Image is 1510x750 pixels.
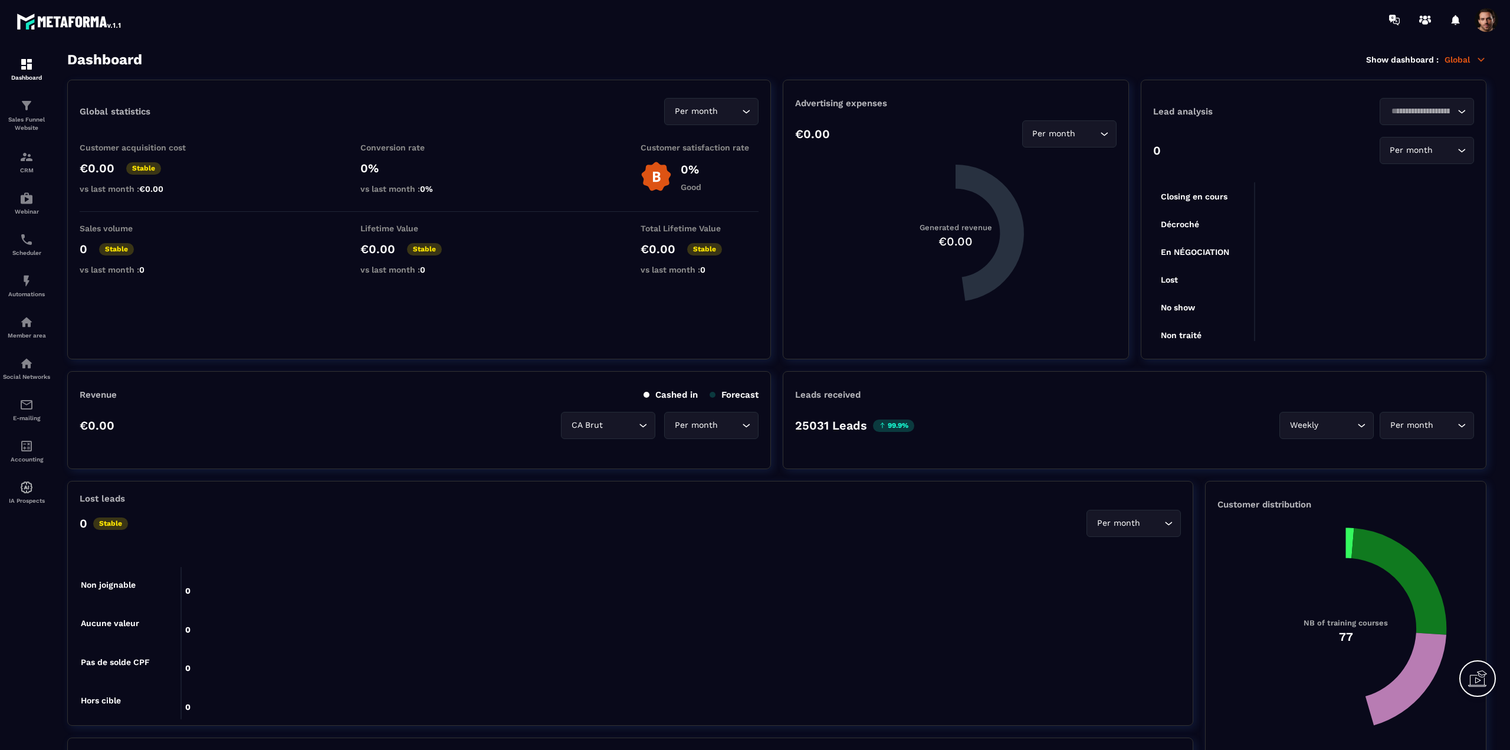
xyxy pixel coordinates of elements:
[360,184,478,194] p: vs last month :
[1078,127,1097,140] input: Search for option
[795,389,861,400] p: Leads received
[1387,144,1436,157] span: Per month
[3,374,50,380] p: Social Networks
[681,182,701,192] p: Good
[407,243,442,256] p: Stable
[3,250,50,256] p: Scheduler
[1153,106,1314,117] p: Lead analysis
[360,143,478,152] p: Conversion rate
[3,74,50,81] p: Dashboard
[3,306,50,348] a: automationsautomationsMember area
[19,356,34,371] img: social-network
[664,98,759,125] div: Search for option
[80,389,117,400] p: Revenue
[1436,144,1455,157] input: Search for option
[3,224,50,265] a: schedulerschedulerScheduler
[1161,192,1227,202] tspan: Closing en cours
[795,127,830,141] p: €0.00
[80,106,150,117] p: Global statistics
[687,243,722,256] p: Stable
[1094,517,1143,530] span: Per month
[360,242,395,256] p: €0.00
[93,518,128,530] p: Stable
[80,493,125,504] p: Lost leads
[80,418,114,433] p: €0.00
[420,184,433,194] span: 0%
[3,90,50,141] a: formationformationSales Funnel Website
[1387,105,1455,118] input: Search for option
[3,332,50,339] p: Member area
[360,265,478,274] p: vs last month :
[420,265,425,274] span: 0
[1387,419,1436,432] span: Per month
[3,48,50,90] a: formationformationDashboard
[19,315,34,329] img: automations
[641,143,759,152] p: Customer satisfaction rate
[139,184,163,194] span: €0.00
[1287,419,1321,432] span: Weekly
[1380,412,1474,439] div: Search for option
[641,224,759,233] p: Total Lifetime Value
[3,167,50,173] p: CRM
[681,162,701,176] p: 0%
[81,618,139,628] tspan: Aucune valeur
[1022,120,1117,148] div: Search for option
[700,265,705,274] span: 0
[19,439,34,453] img: accountant
[1030,127,1078,140] span: Per month
[360,161,478,175] p: 0%
[81,657,150,667] tspan: Pas de solde CPF
[80,242,87,256] p: 0
[3,456,50,463] p: Accounting
[126,162,161,175] p: Stable
[795,98,1116,109] p: Advertising expenses
[19,99,34,113] img: formation
[80,516,87,530] p: 0
[1161,303,1196,312] tspan: No show
[3,430,50,471] a: accountantaccountantAccounting
[641,242,675,256] p: €0.00
[1161,330,1202,340] tspan: Non traité
[561,412,655,439] div: Search for option
[3,389,50,430] a: emailemailE-mailing
[664,412,759,439] div: Search for option
[605,419,636,432] input: Search for option
[873,420,914,432] p: 99.9%
[3,348,50,389] a: social-networksocial-networkSocial Networks
[3,182,50,224] a: automationsautomationsWebinar
[720,105,739,118] input: Search for option
[19,398,34,412] img: email
[80,184,198,194] p: vs last month :
[672,105,720,118] span: Per month
[1161,247,1229,257] tspan: En NÉGOCIATION
[3,415,50,421] p: E-mailing
[80,161,114,175] p: €0.00
[19,57,34,71] img: formation
[644,389,698,400] p: Cashed in
[80,265,198,274] p: vs last month :
[80,224,198,233] p: Sales volume
[1380,137,1474,164] div: Search for option
[19,191,34,205] img: automations
[99,243,134,256] p: Stable
[710,389,759,400] p: Forecast
[1380,98,1474,125] div: Search for option
[81,580,136,590] tspan: Non joignable
[19,232,34,247] img: scheduler
[641,161,672,192] img: b-badge-o.b3b20ee6.svg
[795,418,867,433] p: 25031 Leads
[1086,510,1181,537] div: Search for option
[19,150,34,164] img: formation
[3,291,50,297] p: Automations
[3,141,50,182] a: formationformationCRM
[1436,419,1455,432] input: Search for option
[3,116,50,132] p: Sales Funnel Website
[3,497,50,504] p: IA Prospects
[1161,275,1178,284] tspan: Lost
[17,11,123,32] img: logo
[1366,55,1439,64] p: Show dashboard :
[360,224,478,233] p: Lifetime Value
[67,51,142,68] h3: Dashboard
[139,265,145,274] span: 0
[1321,419,1354,432] input: Search for option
